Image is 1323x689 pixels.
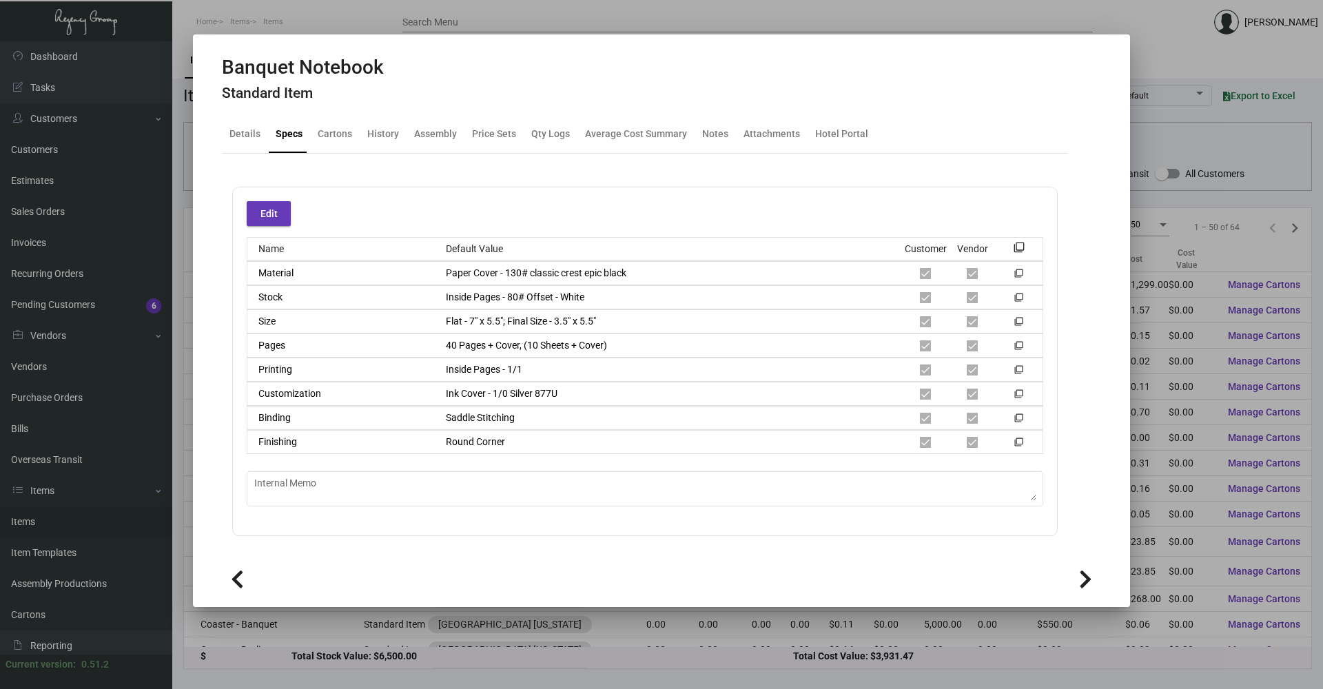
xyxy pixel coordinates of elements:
[1014,416,1023,425] mat-icon: filter_none
[222,56,384,79] h2: Banquet Notebook
[276,127,302,141] div: Specs
[1014,344,1023,353] mat-icon: filter_none
[1014,440,1023,449] mat-icon: filter_none
[1014,296,1023,305] mat-icon: filter_none
[1014,368,1023,377] mat-icon: filter_none
[229,127,260,141] div: Details
[247,201,291,226] button: Edit
[531,127,570,141] div: Qty Logs
[247,242,435,256] div: Name
[318,127,352,141] div: Cartons
[815,127,868,141] div: Hotel Portal
[957,242,988,256] div: Vendor
[743,127,800,141] div: Attachments
[414,127,457,141] div: Assembly
[222,85,384,102] h4: Standard Item
[702,127,728,141] div: Notes
[1014,392,1023,401] mat-icon: filter_none
[1014,271,1023,280] mat-icon: filter_none
[435,242,903,256] div: Default Value
[905,242,947,256] div: Customer
[1014,246,1025,257] mat-icon: filter_none
[585,127,687,141] div: Average Cost Summary
[1014,320,1023,329] mat-icon: filter_none
[81,657,109,672] div: 0.51.2
[367,127,399,141] div: History
[260,208,278,219] span: Edit
[472,127,516,141] div: Price Sets
[6,657,76,672] div: Current version:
